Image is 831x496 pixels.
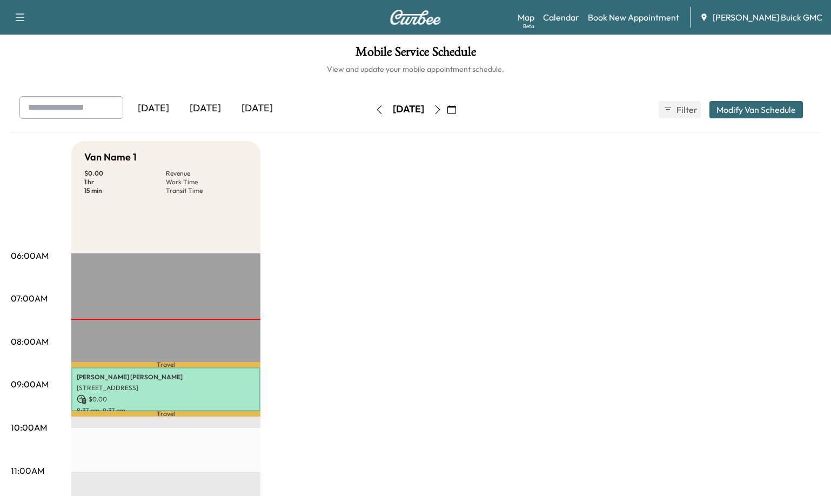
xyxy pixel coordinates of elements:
p: 15 min [84,186,166,195]
p: Transit Time [166,186,247,195]
a: MapBeta [518,11,534,24]
p: 06:00AM [11,249,49,262]
p: $ 0.00 [84,169,166,178]
p: Travel [71,411,260,417]
div: [DATE] [128,96,179,121]
p: 10:00AM [11,421,47,434]
button: Filter [659,101,701,118]
a: Calendar [543,11,579,24]
div: [DATE] [179,96,231,121]
p: 11:00AM [11,464,44,477]
span: [PERSON_NAME] Buick GMC [713,11,822,24]
div: Beta [523,22,534,30]
p: 07:00AM [11,292,48,305]
p: Revenue [166,169,247,178]
span: Filter [676,103,696,116]
div: [DATE] [393,103,424,116]
p: [PERSON_NAME] [PERSON_NAME] [77,373,255,381]
h1: Mobile Service Schedule [11,45,820,64]
p: 1 hr [84,178,166,186]
img: Curbee Logo [390,10,441,25]
p: Travel [71,362,260,367]
h6: View and update your mobile appointment schedule. [11,64,820,75]
p: Work Time [166,178,247,186]
p: 09:00AM [11,378,49,391]
h5: Van Name 1 [84,150,137,165]
a: Book New Appointment [588,11,679,24]
div: [DATE] [231,96,283,121]
p: [STREET_ADDRESS] [77,384,255,392]
p: $ 0.00 [77,394,255,404]
p: 8:37 am - 9:37 am [77,406,255,415]
p: 08:00AM [11,335,49,348]
button: Modify Van Schedule [709,101,803,118]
